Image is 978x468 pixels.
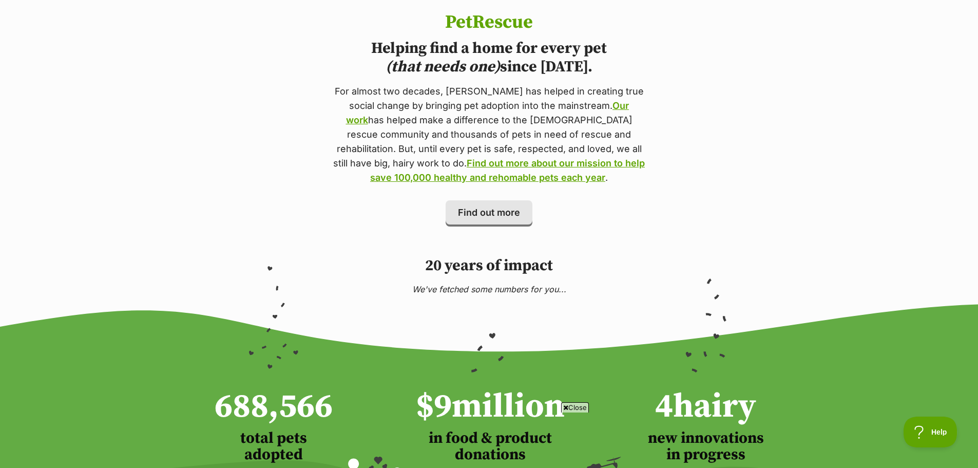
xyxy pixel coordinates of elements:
i: (that needs one) [386,57,500,77]
span: Close [561,402,589,413]
p: For almost two decades, [PERSON_NAME] has helped in creating true social change by bringing pet a... [331,84,647,185]
h3: total pets adopted [215,430,333,463]
h2: Helping find a home for every pet since [DATE]. [331,39,647,76]
h2: hairy [648,384,764,430]
span: 688,566 [215,386,333,428]
h1: PetRescue [331,12,647,33]
h2: $ million [416,384,565,430]
span: 9 [434,386,452,428]
iframe: Advertisement [240,417,738,463]
span: 4 [655,386,673,428]
a: Find out more about our mission to help save 100,000 healthy and rehomable pets each year [370,158,645,183]
a: Find out more [446,200,532,224]
span: Find out more [458,205,520,219]
iframe: Help Scout Beacon - Open [904,417,957,447]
